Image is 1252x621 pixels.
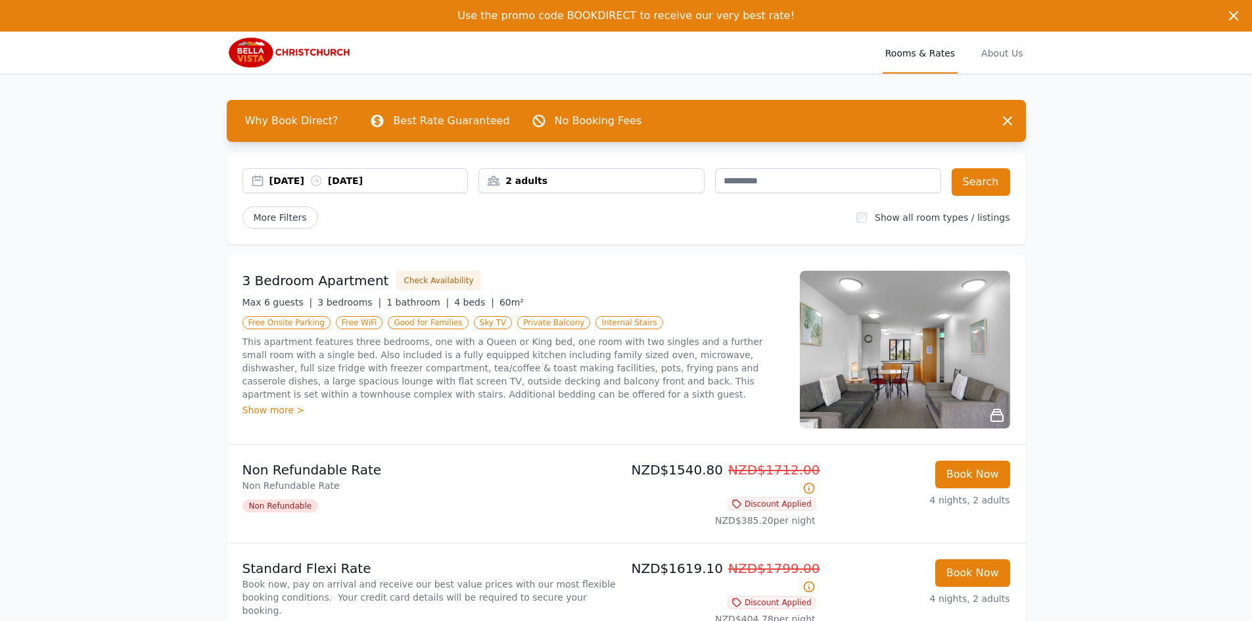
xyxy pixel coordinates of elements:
button: Search [952,168,1010,196]
p: Standard Flexi Rate [243,559,621,578]
div: 2 adults [479,174,704,187]
label: Show all room types / listings [875,212,1009,223]
span: Free WiFi [336,316,383,329]
span: Free Onsite Parking [243,316,331,329]
div: [DATE] [DATE] [269,174,468,187]
span: 60m² [499,297,524,308]
span: More Filters [243,206,318,229]
span: Max 6 guests | [243,297,313,308]
span: NZD$1799.00 [728,561,820,576]
img: Bella Vista Christchurch [227,37,353,68]
p: This apartment features three bedrooms, one with a Queen or King bed, one room with two singles a... [243,335,784,401]
button: Check Availability [396,271,480,290]
a: About Us [979,32,1025,74]
p: 4 nights, 2 adults [826,494,1010,507]
p: Best Rate Guaranteed [393,113,509,129]
span: Non Refundable [243,499,319,513]
span: Discount Applied [728,596,816,609]
span: 4 beds | [454,297,494,308]
button: Book Now [935,559,1010,587]
span: NZD$1712.00 [728,462,820,478]
p: NZD$1540.80 [632,461,816,497]
p: No Booking Fees [555,113,642,129]
span: Sky TV [474,316,513,329]
span: 1 bathroom | [386,297,449,308]
a: Rooms & Rates [883,32,958,74]
span: Good for Families [388,316,468,329]
span: Discount Applied [728,497,816,511]
span: Why Book Direct? [235,108,349,134]
span: Internal Stairs [595,316,662,329]
div: Show more > [243,403,784,417]
p: Non Refundable Rate [243,479,621,492]
p: 4 nights, 2 adults [826,592,1010,605]
p: Non Refundable Rate [243,461,621,479]
p: NZD$385.20 per night [632,514,816,527]
span: Use the promo code BOOKDIRECT to receive our very best rate! [457,9,795,22]
span: Private Balcony [517,316,590,329]
button: Book Now [935,461,1010,488]
p: Book now, pay on arrival and receive our best value prices with our most flexible booking conditi... [243,578,621,617]
h3: 3 Bedroom Apartment [243,271,389,290]
p: NZD$1619.10 [632,559,816,596]
span: 3 bedrooms | [317,297,381,308]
